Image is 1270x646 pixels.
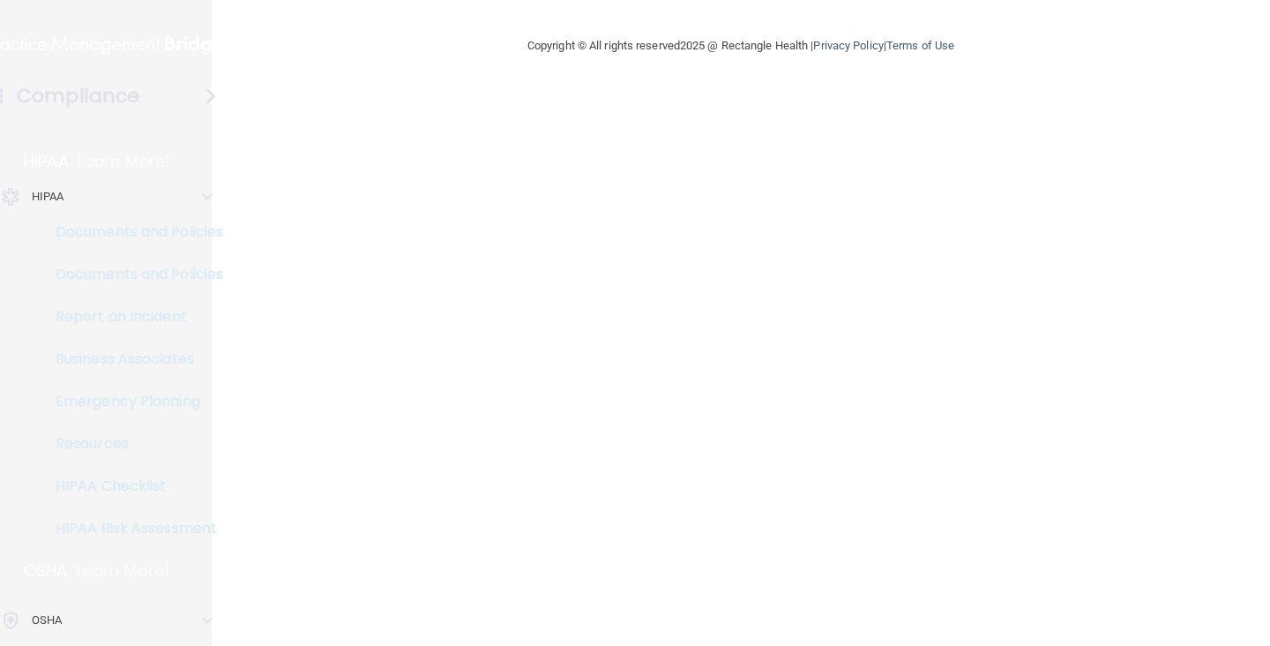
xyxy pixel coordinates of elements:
[32,186,64,207] p: HIPAA
[11,223,252,241] p: Documents and Policies
[24,151,69,172] p: HIPAA
[78,151,171,172] p: Learn More!
[886,39,954,52] a: Terms of Use
[11,308,252,326] p: Report an Incident
[419,18,1063,74] div: Copyright © All rights reserved 2025 @ Rectangle Health | |
[11,435,252,453] p: Resources
[24,560,68,582] p: OSHA
[32,610,62,631] p: OSHA
[11,266,252,283] p: Documents and Policies
[11,477,252,495] p: HIPAA Checklist
[17,84,139,109] h4: Compliance
[11,350,252,368] p: Business Associates
[813,39,883,52] a: Privacy Policy
[77,560,170,582] p: Learn More!
[11,520,252,537] p: HIPAA Risk Assessment
[11,393,252,410] p: Emergency Planning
